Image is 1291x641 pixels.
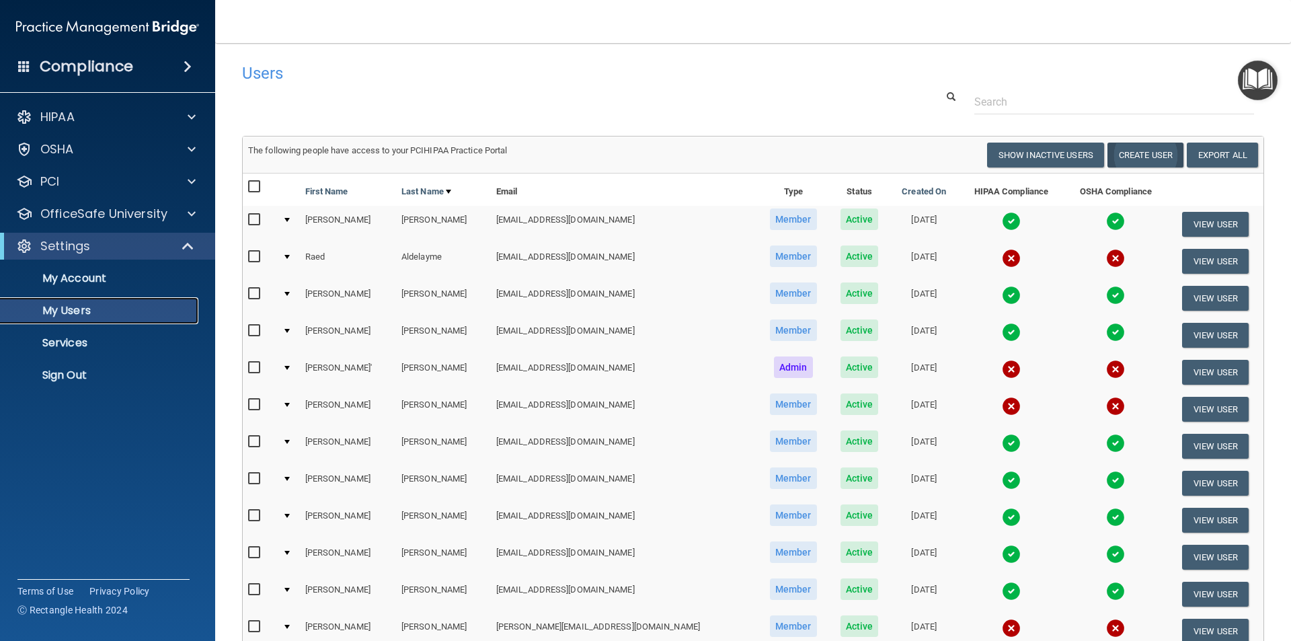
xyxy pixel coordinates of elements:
[300,502,396,539] td: [PERSON_NAME]
[300,243,396,280] td: Raed
[974,89,1254,114] input: Search
[1106,212,1125,231] img: tick.e7d51cea.svg
[491,354,758,391] td: [EMAIL_ADDRESS][DOMAIN_NAME]
[840,282,879,304] span: Active
[1002,249,1021,268] img: cross.ca9f0e7f.svg
[840,319,879,341] span: Active
[840,467,879,489] span: Active
[840,209,879,230] span: Active
[1182,212,1249,237] button: View User
[40,57,133,76] h4: Compliance
[401,184,451,200] a: Last Name
[840,541,879,563] span: Active
[300,576,396,613] td: [PERSON_NAME]
[1182,397,1249,422] button: View User
[1064,174,1168,206] th: OSHA Compliance
[774,356,813,378] span: Admin
[890,391,958,428] td: [DATE]
[16,141,196,157] a: OSHA
[300,317,396,354] td: [PERSON_NAME]
[1002,545,1021,564] img: tick.e7d51cea.svg
[1058,545,1275,599] iframe: Drift Widget Chat Controller
[17,603,128,617] span: Ⓒ Rectangle Health 2024
[396,576,491,613] td: [PERSON_NAME]
[770,467,817,489] span: Member
[396,354,491,391] td: [PERSON_NAME]
[242,65,830,82] h4: Users
[9,272,192,285] p: My Account
[987,143,1104,167] button: Show Inactive Users
[491,465,758,502] td: [EMAIL_ADDRESS][DOMAIN_NAME]
[1106,434,1125,453] img: tick.e7d51cea.svg
[396,280,491,317] td: [PERSON_NAME]
[1106,323,1125,342] img: tick.e7d51cea.svg
[9,304,192,317] p: My Users
[491,317,758,354] td: [EMAIL_ADDRESS][DOMAIN_NAME]
[840,615,879,637] span: Active
[40,141,74,157] p: OSHA
[1182,249,1249,274] button: View User
[40,238,90,254] p: Settings
[1002,360,1021,379] img: cross.ca9f0e7f.svg
[1002,212,1021,231] img: tick.e7d51cea.svg
[840,430,879,452] span: Active
[396,317,491,354] td: [PERSON_NAME]
[16,174,196,190] a: PCI
[840,356,879,378] span: Active
[770,430,817,452] span: Member
[16,14,199,41] img: PMB logo
[1182,286,1249,311] button: View User
[491,206,758,243] td: [EMAIL_ADDRESS][DOMAIN_NAME]
[902,184,946,200] a: Created On
[770,541,817,563] span: Member
[840,504,879,526] span: Active
[890,243,958,280] td: [DATE]
[1106,508,1125,527] img: tick.e7d51cea.svg
[770,615,817,637] span: Member
[300,428,396,465] td: [PERSON_NAME]
[890,354,958,391] td: [DATE]
[491,428,758,465] td: [EMAIL_ADDRESS][DOMAIN_NAME]
[1106,249,1125,268] img: cross.ca9f0e7f.svg
[890,502,958,539] td: [DATE]
[758,174,829,206] th: Type
[829,174,890,206] th: Status
[840,393,879,415] span: Active
[305,184,348,200] a: First Name
[40,174,59,190] p: PCI
[300,280,396,317] td: [PERSON_NAME]
[770,209,817,230] span: Member
[770,246,817,267] span: Member
[491,174,758,206] th: Email
[17,585,73,598] a: Terms of Use
[1182,323,1249,348] button: View User
[1002,434,1021,453] img: tick.e7d51cea.svg
[1187,143,1258,167] a: Export All
[491,243,758,280] td: [EMAIL_ADDRESS][DOMAIN_NAME]
[1106,360,1125,379] img: cross.ca9f0e7f.svg
[396,502,491,539] td: [PERSON_NAME]
[396,243,491,280] td: Aldelayme
[1182,508,1249,533] button: View User
[890,428,958,465] td: [DATE]
[1107,143,1183,167] button: Create User
[1002,286,1021,305] img: tick.e7d51cea.svg
[890,317,958,354] td: [DATE]
[890,539,958,576] td: [DATE]
[300,465,396,502] td: [PERSON_NAME]
[396,391,491,428] td: [PERSON_NAME]
[890,280,958,317] td: [DATE]
[1106,619,1125,638] img: cross.ca9f0e7f.svg
[770,319,817,341] span: Member
[1182,434,1249,459] button: View User
[890,206,958,243] td: [DATE]
[770,393,817,415] span: Member
[248,145,508,155] span: The following people have access to your PCIHIPAA Practice Portal
[770,504,817,526] span: Member
[89,585,150,598] a: Privacy Policy
[491,280,758,317] td: [EMAIL_ADDRESS][DOMAIN_NAME]
[9,336,192,350] p: Services
[1002,582,1021,601] img: tick.e7d51cea.svg
[491,391,758,428] td: [EMAIL_ADDRESS][DOMAIN_NAME]
[16,109,196,125] a: HIPAA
